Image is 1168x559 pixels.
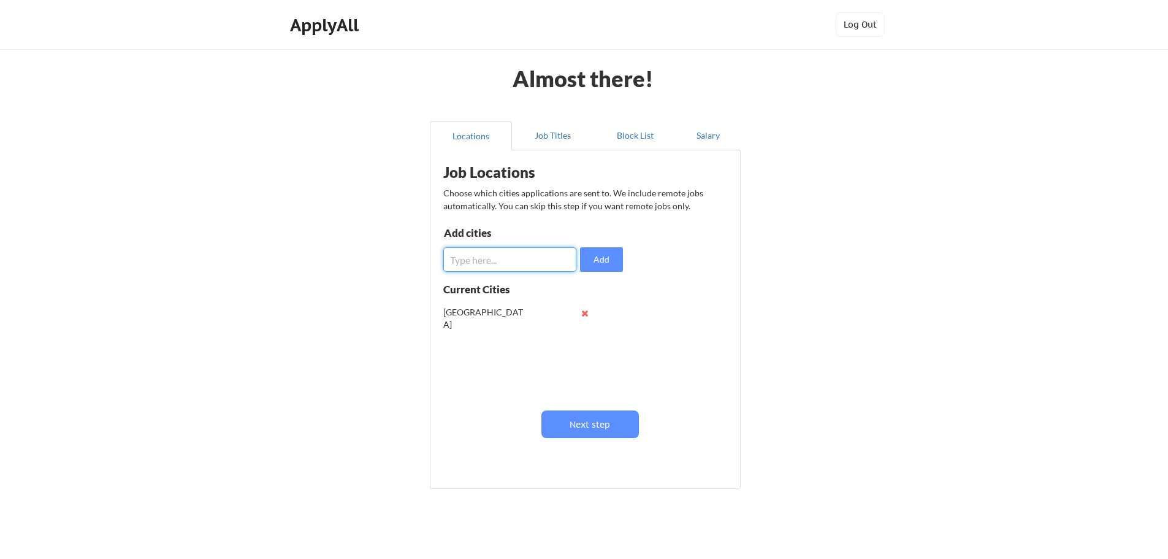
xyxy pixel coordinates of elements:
[443,284,536,295] div: Current Cities
[443,247,576,272] input: Type here...
[430,121,512,150] button: Locations
[444,228,571,238] div: Add cities
[443,306,524,330] div: [GEOGRAPHIC_DATA]
[498,67,669,90] div: Almost there!
[541,411,639,438] button: Next step
[676,121,741,150] button: Salary
[512,121,594,150] button: Job Titles
[594,121,676,150] button: Block List
[443,165,598,180] div: Job Locations
[580,247,623,272] button: Add
[836,12,885,37] button: Log Out
[290,15,362,36] div: ApplyAll
[443,187,725,212] div: Choose which cities applications are sent to. We include remote jobs automatically. You can skip ...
